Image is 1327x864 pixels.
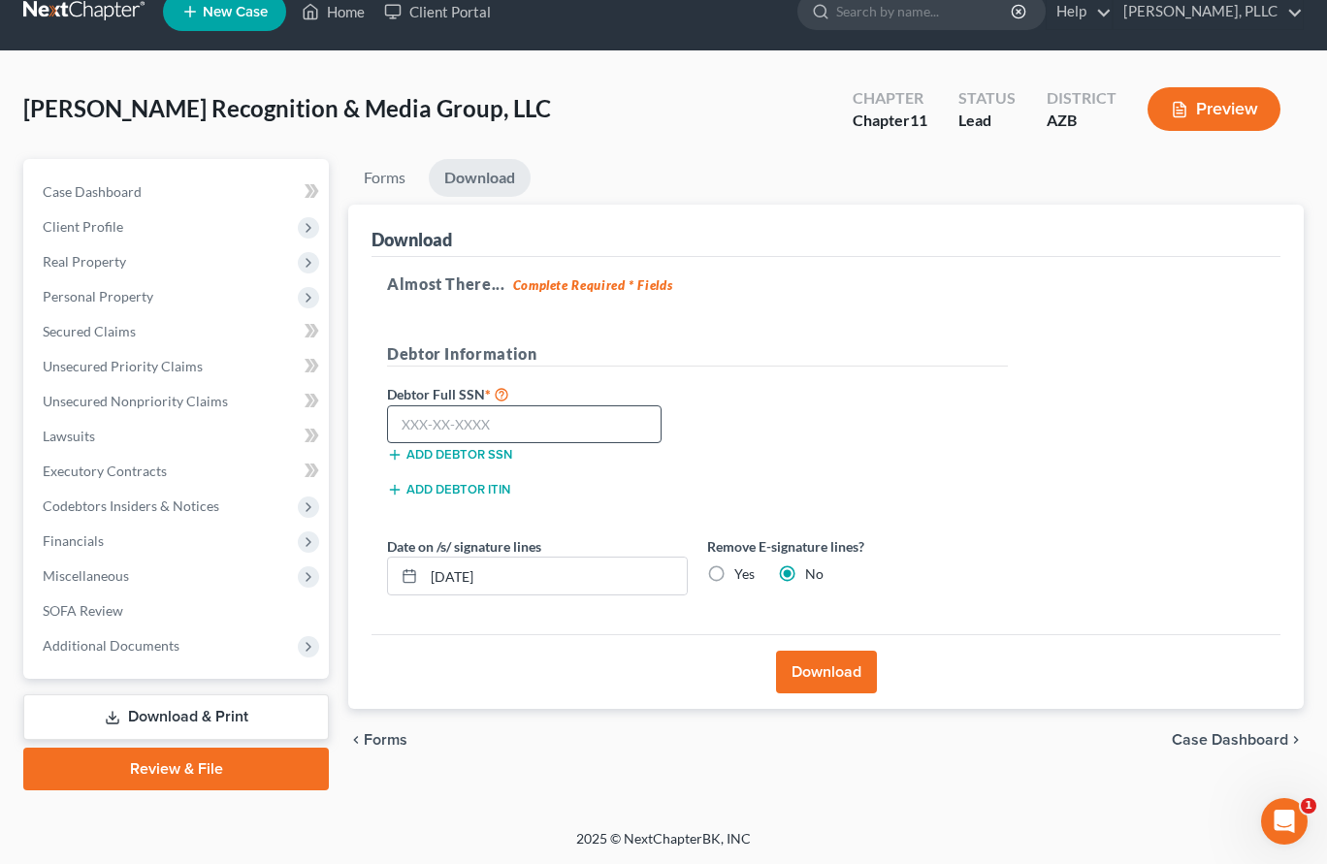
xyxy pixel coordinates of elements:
a: Download [429,159,531,197]
label: Debtor Full SSN [377,382,697,405]
div: 2025 © NextChapterBK, INC [111,829,1216,864]
button: Add debtor SSN [387,447,512,463]
span: New Case [203,5,268,19]
div: Status [958,87,1016,110]
div: District [1047,87,1117,110]
button: Download [776,651,877,693]
span: Case Dashboard [43,183,142,200]
span: Financials [43,532,104,549]
label: Remove E-signature lines? [707,536,1008,557]
strong: Complete Required * Fields [513,277,673,293]
span: Miscellaneous [43,567,129,584]
a: Unsecured Priority Claims [27,349,329,384]
span: 11 [910,111,927,129]
span: [PERSON_NAME] Recognition & Media Group, LLC [23,94,551,122]
div: Chapter [853,110,927,132]
a: Forms [348,159,421,197]
label: No [805,564,824,584]
div: AZB [1047,110,1117,132]
span: Codebtors Insiders & Notices [43,497,219,514]
a: Unsecured Nonpriority Claims [27,384,329,419]
span: SOFA Review [43,602,123,619]
label: Date on /s/ signature lines [387,536,541,557]
a: Download & Print [23,694,329,740]
a: Case Dashboard [27,175,329,209]
div: Lead [958,110,1016,132]
span: Unsecured Nonpriority Claims [43,393,228,409]
span: Secured Claims [43,323,136,339]
a: SOFA Review [27,593,329,628]
span: Executory Contracts [43,463,167,479]
span: Additional Documents [43,637,179,654]
span: Real Property [43,253,126,270]
span: Personal Property [43,288,153,304]
h5: Almost There... [387,272,1265,296]
div: Download [372,228,452,251]
button: chevron_left Forms [348,732,434,748]
a: Secured Claims [27,314,329,349]
i: chevron_right [1288,732,1304,748]
iframe: Intercom live chat [1261,798,1308,845]
span: 1 [1301,798,1316,814]
a: Lawsuits [27,419,329,454]
a: Case Dashboard chevron_right [1172,732,1304,748]
h5: Debtor Information [387,342,1008,367]
span: Forms [364,732,407,748]
button: Add debtor ITIN [387,482,510,497]
div: Chapter [853,87,927,110]
span: Lawsuits [43,428,95,444]
span: Unsecured Priority Claims [43,358,203,374]
input: MM/DD/YYYY [424,558,687,594]
i: chevron_left [348,732,364,748]
a: Executory Contracts [27,454,329,489]
span: Client Profile [43,218,123,235]
span: Case Dashboard [1172,732,1288,748]
input: XXX-XX-XXXX [387,405,662,444]
label: Yes [734,564,755,584]
button: Preview [1148,87,1280,131]
a: Review & File [23,748,329,790]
